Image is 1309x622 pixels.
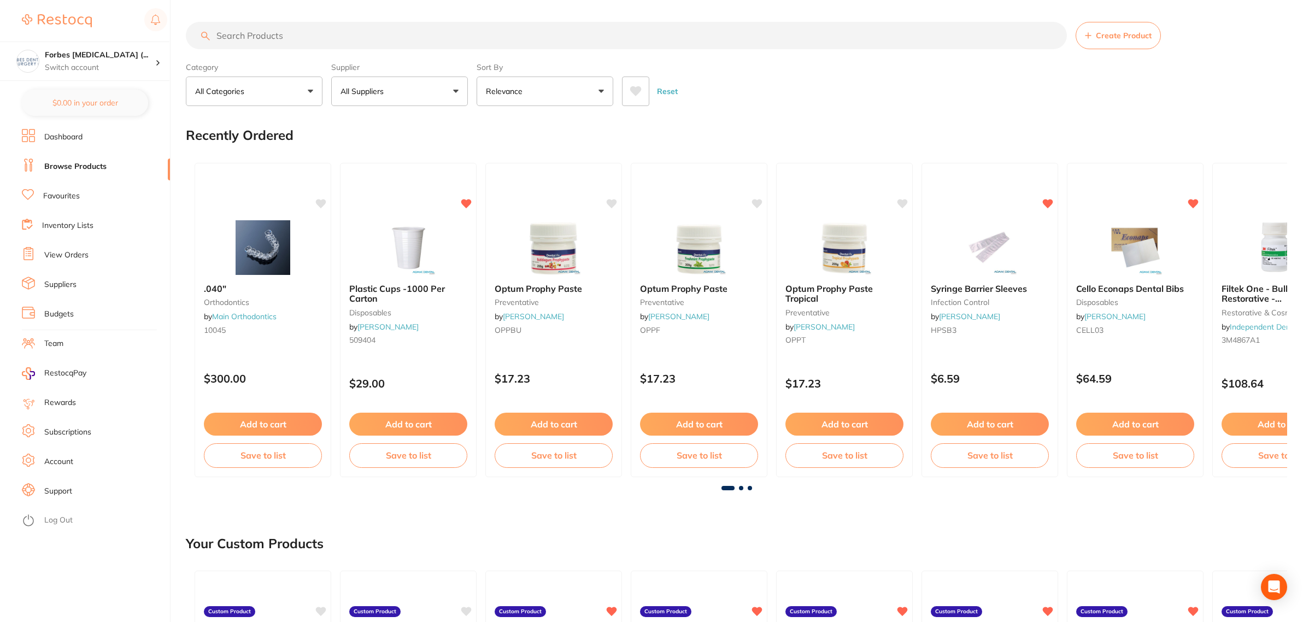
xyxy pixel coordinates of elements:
[1076,22,1161,49] button: Create Product
[186,536,324,551] h2: Your Custom Products
[1222,606,1273,617] label: Custom Product
[785,322,855,332] span: by
[1230,322,1299,332] a: Independent Dental
[44,486,72,497] a: Support
[495,443,613,467] button: Save to list
[794,322,855,332] a: [PERSON_NAME]
[495,326,613,335] small: OPPBU
[785,284,903,304] b: Optum Prophy Paste Tropical
[17,50,39,72] img: Forbes Dental Surgery (DentalTown 6)
[349,322,419,332] span: by
[785,606,837,617] label: Custom Product
[1222,322,1299,332] span: by
[44,161,107,172] a: Browse Products
[931,606,982,617] label: Custom Product
[1076,606,1128,617] label: Custom Product
[931,312,1000,321] span: by
[204,443,322,467] button: Save to list
[1076,298,1194,307] small: disposables
[22,90,148,116] button: $0.00 in your order
[349,413,467,436] button: Add to cart
[640,443,758,467] button: Save to list
[1076,443,1194,467] button: Save to list
[640,312,709,321] span: by
[204,372,322,385] p: $300.00
[44,338,63,349] a: Team
[349,284,467,304] b: Plastic Cups -1000 Per Carton
[44,309,74,320] a: Budgets
[45,62,155,73] p: Switch account
[495,284,613,294] b: Optum Prophy Paste
[640,326,758,335] small: OPPF
[495,606,546,617] label: Custom Product
[477,77,613,106] button: Relevance
[349,336,467,344] small: 509404
[664,220,735,275] img: Optum Prophy Paste
[931,413,1049,436] button: Add to cart
[43,191,80,202] a: Favourites
[785,308,903,317] small: preventative
[204,413,322,436] button: Add to cart
[44,279,77,290] a: Suppliers
[44,368,86,379] span: RestocqPay
[503,312,564,321] a: [PERSON_NAME]
[1076,372,1194,385] p: $64.59
[44,132,83,143] a: Dashboard
[931,326,1049,335] small: HPSB3
[1076,326,1194,335] small: CELL03
[1076,312,1146,321] span: by
[44,397,76,408] a: Rewards
[809,220,880,275] img: Optum Prophy Paste Tropical
[486,86,527,97] p: Relevance
[931,284,1049,294] b: Syringe Barrier Sleeves
[42,220,93,231] a: Inventory Lists
[349,443,467,467] button: Save to list
[44,456,73,467] a: Account
[1261,574,1287,600] div: Open Intercom Messenger
[341,86,388,97] p: All Suppliers
[186,77,322,106] button: All Categories
[654,77,681,106] button: Reset
[785,336,903,344] small: OPPT
[954,220,1025,275] img: Syringe Barrier Sleeves
[44,250,89,261] a: View Orders
[186,128,294,143] h2: Recently Ordered
[640,284,758,294] b: Optum Prophy Paste
[785,413,903,436] button: Add to cart
[373,220,444,275] img: Plastic Cups -1000 Per Carton
[349,606,401,617] label: Custom Product
[227,220,298,275] img: .040"
[186,62,322,72] label: Category
[204,606,255,617] label: Custom Product
[195,86,249,97] p: All Categories
[1096,31,1152,40] span: Create Product
[1084,312,1146,321] a: [PERSON_NAME]
[204,298,322,307] small: orthodontics
[931,298,1049,307] small: infection control
[204,326,322,335] small: 10045
[22,367,86,380] a: RestocqPay
[640,606,691,617] label: Custom Product
[1076,284,1194,294] b: Cello Econaps Dental Bibs
[204,284,322,294] b: .040"
[22,8,92,33] a: Restocq Logo
[785,377,903,390] p: $17.23
[939,312,1000,321] a: [PERSON_NAME]
[331,77,468,106] button: All Suppliers
[477,62,613,72] label: Sort By
[349,377,467,390] p: $29.00
[518,220,589,275] img: Optum Prophy Paste
[45,50,155,61] h4: Forbes Dental Surgery (DentalTown 6)
[495,298,613,307] small: preventative
[44,427,91,438] a: Subscriptions
[648,312,709,321] a: [PERSON_NAME]
[640,413,758,436] button: Add to cart
[22,512,167,530] button: Log Out
[495,372,613,385] p: $17.23
[640,298,758,307] small: preventative
[44,515,73,526] a: Log Out
[495,413,613,436] button: Add to cart
[640,372,758,385] p: $17.23
[22,14,92,27] img: Restocq Logo
[349,308,467,317] small: disposables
